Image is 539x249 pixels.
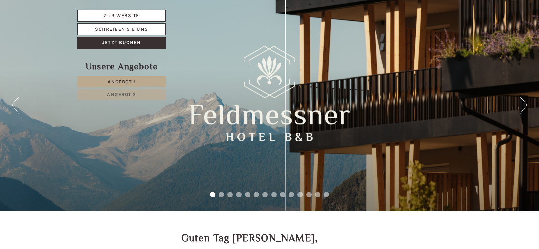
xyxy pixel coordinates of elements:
[77,23,166,35] a: Schreiben Sie uns
[77,37,166,49] a: Jetzt buchen
[108,79,136,85] span: Angebot 1
[181,232,318,244] h1: Guten Tag [PERSON_NAME],
[77,60,166,73] div: Unsere Angebote
[520,97,527,114] button: Next
[107,92,136,97] span: Angebot 2
[77,10,166,22] a: Zur Website
[12,97,19,114] button: Previous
